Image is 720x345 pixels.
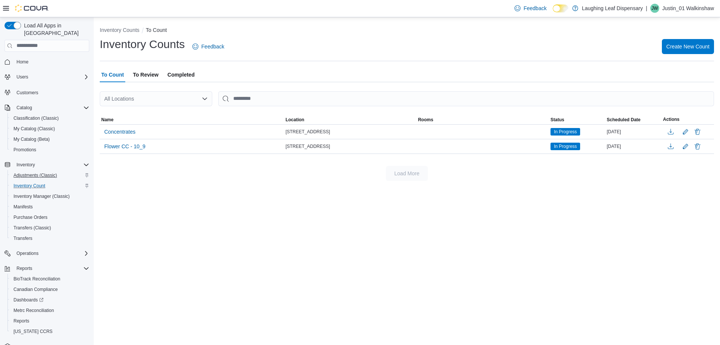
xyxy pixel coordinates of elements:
button: Concentrates [101,126,138,137]
button: Edit count details [681,141,690,152]
button: My Catalog (Classic) [7,124,92,134]
button: Edit count details [681,126,690,137]
div: [DATE] [605,142,661,151]
span: Scheduled Date [607,117,640,123]
div: [DATE] [605,127,661,136]
input: This is a search bar. After typing your query, hit enter to filter the results lower in the page. [218,91,714,106]
button: Reports [1,263,92,274]
button: Name [100,115,284,124]
span: Inventory [13,160,89,169]
span: Rooms [418,117,433,123]
p: Laughing Leaf Dispensary [582,4,643,13]
span: Adjustments (Classic) [10,171,89,180]
button: Catalog [1,102,92,113]
span: Purchase Orders [10,213,89,222]
input: Dark Mode [553,5,568,12]
button: Operations [13,249,42,258]
button: Inventory [1,160,92,170]
a: My Catalog (Classic) [10,124,58,133]
button: Promotions [7,145,92,155]
span: Reports [10,316,89,325]
span: Customers [16,90,38,96]
button: Reports [7,316,92,326]
span: Reports [13,264,89,273]
span: Load More [394,170,420,177]
span: My Catalog (Classic) [10,124,89,133]
a: Feedback [189,39,227,54]
a: Purchase Orders [10,213,51,222]
span: Transfers (Classic) [13,225,51,231]
span: Customers [13,87,89,97]
span: Users [13,72,89,81]
button: Scheduled Date [605,115,661,124]
span: Canadian Compliance [10,285,89,294]
button: Flower CC - 10_9 [101,141,148,152]
a: Canadian Compliance [10,285,61,294]
button: Canadian Compliance [7,284,92,295]
span: Completed [168,67,195,82]
a: Transfers [10,234,35,243]
span: Load All Apps in [GEOGRAPHIC_DATA] [21,22,89,37]
span: Catalog [16,105,32,111]
nav: An example of EuiBreadcrumbs [100,26,714,35]
span: To Count [101,67,124,82]
span: Manifests [13,204,33,210]
a: Transfers (Classic) [10,223,54,232]
span: My Catalog (Classic) [13,126,55,132]
span: Reports [13,318,29,324]
span: BioTrack Reconciliation [10,274,89,283]
a: Inventory Count [10,181,48,190]
span: Dashboards [13,297,43,303]
span: Create New Count [666,43,709,50]
span: Status [550,117,564,123]
span: Promotions [13,147,36,153]
span: [STREET_ADDRESS] [285,129,330,135]
button: BioTrack Reconciliation [7,274,92,284]
button: To Count [146,27,167,33]
span: Actions [663,116,679,122]
span: In Progress [554,143,577,150]
button: Transfers (Classic) [7,223,92,233]
span: Adjustments (Classic) [13,172,57,178]
button: Reports [13,264,35,273]
span: Manifests [10,202,89,211]
span: My Catalog (Beta) [13,136,50,142]
a: My Catalog (Beta) [10,135,53,144]
span: JW [651,4,658,13]
span: Promotions [10,145,89,154]
a: Adjustments (Classic) [10,171,60,180]
span: [US_STATE] CCRS [13,328,52,334]
button: Inventory Counts [100,27,139,33]
a: Dashboards [7,295,92,305]
a: Inventory Manager (Classic) [10,192,73,201]
a: Reports [10,316,32,325]
span: Washington CCRS [10,327,89,336]
span: Inventory Manager (Classic) [10,192,89,201]
button: Status [549,115,605,124]
button: Inventory Count [7,181,92,191]
span: Metrc Reconciliation [13,307,54,313]
button: Adjustments (Classic) [7,170,92,181]
span: Purchase Orders [13,214,48,220]
img: Cova [15,5,49,12]
button: Classification (Classic) [7,113,92,124]
p: | [646,4,647,13]
button: Manifests [7,202,92,212]
span: Classification (Classic) [10,114,89,123]
button: Inventory Manager (Classic) [7,191,92,202]
a: Home [13,57,31,66]
button: Rooms [417,115,549,124]
span: In Progress [550,128,580,136]
button: Users [1,72,92,82]
div: Justin_01 Walkinshaw [650,4,659,13]
span: Catalog [13,103,89,112]
a: Dashboards [10,295,46,304]
span: Inventory [16,162,35,168]
span: In Progress [550,143,580,150]
span: Inventory Manager (Classic) [13,193,70,199]
button: Location [284,115,416,124]
a: Feedback [511,1,549,16]
button: Metrc Reconciliation [7,305,92,316]
span: Location [285,117,304,123]
button: Customers [1,87,92,98]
